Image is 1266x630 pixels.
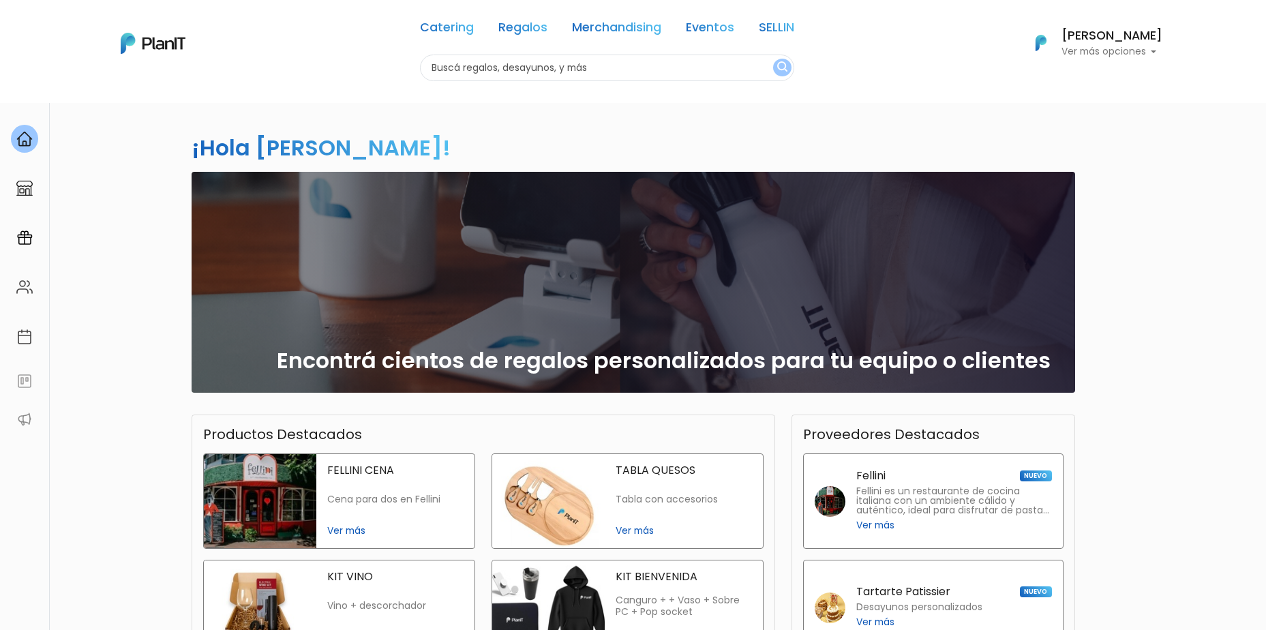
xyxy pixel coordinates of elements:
[616,595,752,618] p: Canguro + + Vaso + Sobre PC + Pop socket
[616,571,752,582] p: KIT BIENVENIDA
[420,22,474,38] a: Catering
[16,411,33,427] img: partners-52edf745621dab592f3b2c58e3bca9d71375a7ef29c3b500c9f145b62cc070d4.svg
[203,426,362,442] h3: Productos Destacados
[121,33,185,54] img: PlanIt Logo
[16,230,33,246] img: campaigns-02234683943229c281be62815700db0a1741e53638e28bf9629b52c665b00959.svg
[420,55,794,81] input: Buscá regalos, desayunos, y más
[204,454,316,548] img: fellini cena
[856,470,886,481] p: Fellini
[1018,25,1162,61] button: PlanIt Logo [PERSON_NAME] Ver más opciones
[327,600,464,612] p: Vino + descorchador
[856,586,950,597] p: Tartarte Patissier
[1020,586,1051,597] span: NUEVO
[815,486,845,517] img: fellini
[1061,30,1162,42] h6: [PERSON_NAME]
[803,426,980,442] h3: Proveedores Destacados
[16,180,33,196] img: marketplace-4ceaa7011d94191e9ded77b95e3339b90024bf715f7c57f8cf31f2d8c509eaba.svg
[1061,47,1162,57] p: Ver más opciones
[492,454,605,548] img: tabla quesos
[616,465,752,476] p: TABLA QUESOS
[803,453,1064,549] a: Fellini NUEVO Fellini es un restaurante de cocina italiana con un ambiente cálido y auténtico, id...
[203,453,475,549] a: fellini cena FELLINI CENA Cena para dos en Fellini Ver más
[777,61,787,74] img: search_button-432b6d5273f82d61273b3651a40e1bd1b912527efae98b1b7a1b2c0702e16a8d.svg
[1020,470,1051,481] span: NUEVO
[856,603,982,612] p: Desayunos personalizados
[759,22,794,38] a: SELLIN
[686,22,734,38] a: Eventos
[492,453,764,549] a: tabla quesos TABLA QUESOS Tabla con accesorios Ver más
[277,348,1051,374] h2: Encontrá cientos de regalos personalizados para tu equipo o clientes
[16,329,33,345] img: calendar-87d922413cdce8b2cf7b7f5f62616a5cf9e4887200fb71536465627b3292af00.svg
[856,487,1052,515] p: Fellini es un restaurante de cocina italiana con un ambiente cálido y auténtico, ideal para disfr...
[327,494,464,505] p: Cena para dos en Fellini
[16,279,33,295] img: people-662611757002400ad9ed0e3c099ab2801c6687ba6c219adb57efc949bc21e19d.svg
[616,524,752,538] span: Ver más
[327,524,464,538] span: Ver más
[856,518,894,532] span: Ver más
[192,132,451,163] h2: ¡Hola [PERSON_NAME]!
[498,22,547,38] a: Regalos
[1026,28,1056,58] img: PlanIt Logo
[16,131,33,147] img: home-e721727adea9d79c4d83392d1f703f7f8bce08238fde08b1acbfd93340b81755.svg
[616,494,752,505] p: Tabla con accesorios
[16,373,33,389] img: feedback-78b5a0c8f98aac82b08bfc38622c3050aee476f2c9584af64705fc4e61158814.svg
[327,571,464,582] p: KIT VINO
[572,22,661,38] a: Merchandising
[856,615,894,629] span: Ver más
[815,592,845,623] img: tartarte patissier
[327,465,464,476] p: FELLINI CENA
